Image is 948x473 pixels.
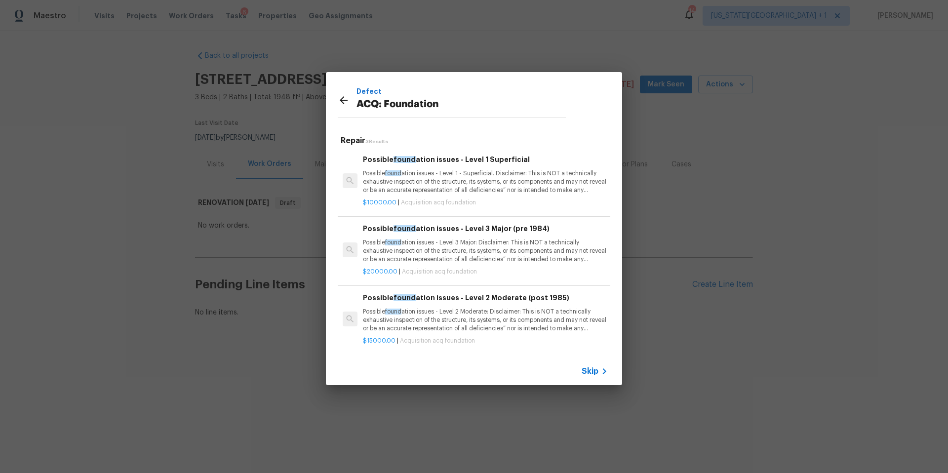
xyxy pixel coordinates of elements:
span: Skip [582,366,598,376]
span: found [385,239,401,245]
span: 3 Results [365,139,388,144]
p: Possible ation issues - Level 1 - Superficial. Disclaimer: This is NOT a technically exhaustive i... [363,169,608,195]
span: Acquisition acq foundation [400,338,475,344]
h6: Possible ation issues - Level 3 Major (pre 1984) [363,223,608,234]
p: Defect [356,86,566,97]
span: Acquisition acq foundation [401,199,476,205]
span: found [385,170,401,176]
p: | [363,337,608,345]
p: Possible ation issues - Level 2 Moderate: Disclaimer: This is NOT a technically exhaustive inspec... [363,308,608,333]
span: Acquisition acq foundation [402,269,477,275]
span: $15000.00 [363,338,395,344]
p: | [363,198,608,207]
h6: Possible ation issues - Level 2 Moderate (post 1985) [363,292,608,303]
p: Possible ation issues - Level 3 Major: Disclaimer: This is NOT a technically exhaustive inspectio... [363,238,608,264]
span: found [385,309,401,315]
span: found [394,156,416,163]
span: found [394,225,416,232]
span: $10000.00 [363,199,396,205]
span: $20000.00 [363,269,397,275]
span: found [394,294,416,301]
p: | [363,268,608,276]
p: ACQ: Foundation [356,97,566,113]
h5: Repair [341,136,610,146]
h6: Possible ation issues - Level 1 Superficial [363,154,608,165]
